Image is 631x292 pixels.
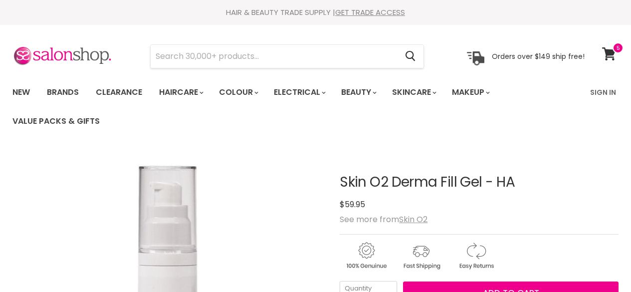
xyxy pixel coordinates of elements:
a: Colour [211,82,264,103]
p: Orders over $149 ship free! [492,51,585,60]
a: Value Packs & Gifts [5,111,107,132]
a: New [5,82,37,103]
img: genuine.gif [340,241,393,271]
a: Skin O2 [399,214,427,225]
a: Haircare [152,82,210,103]
a: Skincare [385,82,442,103]
a: Beauty [334,82,383,103]
img: returns.gif [449,241,502,271]
a: Makeup [444,82,496,103]
a: GET TRADE ACCESS [335,7,405,17]
ul: Main menu [5,78,584,136]
a: Clearance [88,82,150,103]
input: Search [151,45,397,68]
form: Product [150,44,424,68]
a: Brands [39,82,86,103]
button: Search [397,45,423,68]
h1: Skin O2 Derma Fill Gel - HA [340,175,619,190]
span: $59.95 [340,199,365,210]
span: See more from [340,214,427,225]
img: shipping.gif [395,241,447,271]
a: Electrical [266,82,332,103]
a: Sign In [584,82,622,103]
